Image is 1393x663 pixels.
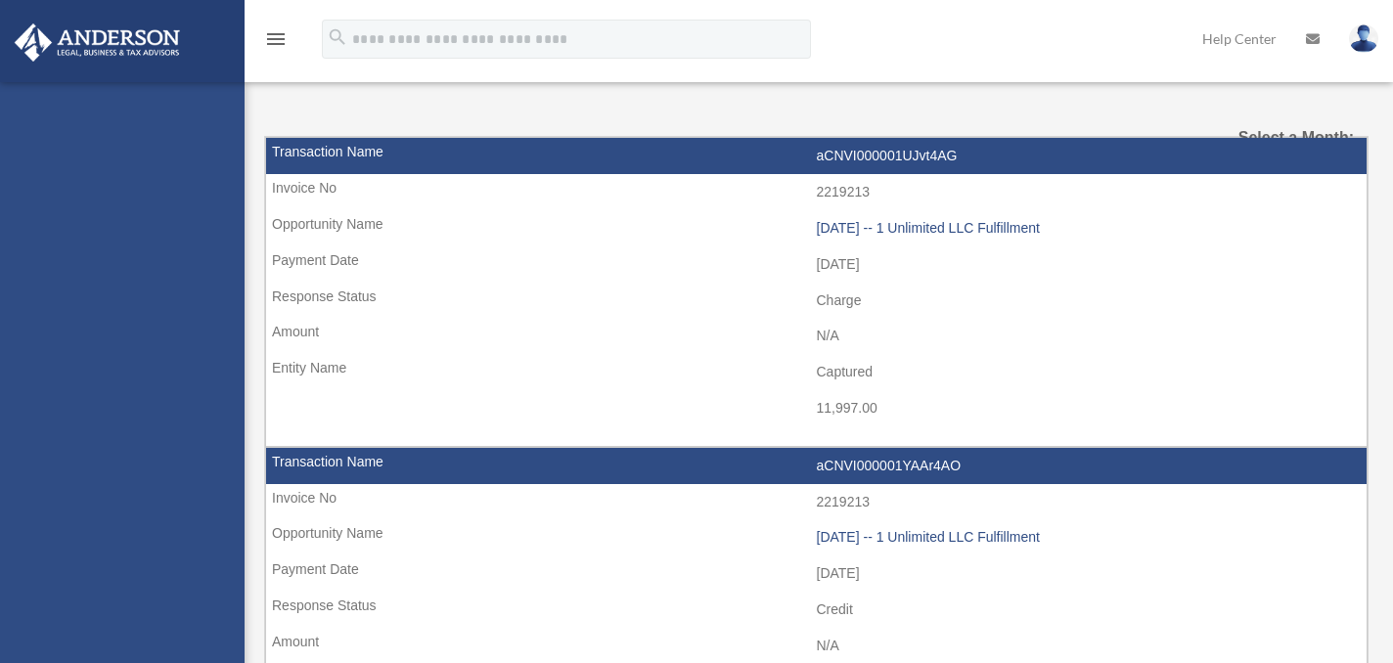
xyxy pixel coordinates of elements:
[266,283,1367,320] td: Charge
[264,34,288,51] a: menu
[266,318,1367,355] td: N/A
[266,138,1367,175] td: aCNVI000001UJvt4AG
[266,354,1367,391] td: Captured
[1349,24,1378,53] img: User Pic
[266,390,1367,427] td: 11,997.00
[264,27,288,51] i: menu
[817,529,1358,546] div: [DATE] -- 1 Unlimited LLC Fulfillment
[266,592,1367,629] td: Credit
[9,23,186,62] img: Anderson Advisors Platinum Portal
[817,220,1358,237] div: [DATE] -- 1 Unlimited LLC Fulfillment
[1199,124,1354,152] label: Select a Month:
[266,555,1367,593] td: [DATE]
[266,484,1367,521] td: 2219213
[266,448,1367,485] td: aCNVI000001YAAr4AO
[266,246,1367,284] td: [DATE]
[266,174,1367,211] td: 2219213
[327,26,348,48] i: search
